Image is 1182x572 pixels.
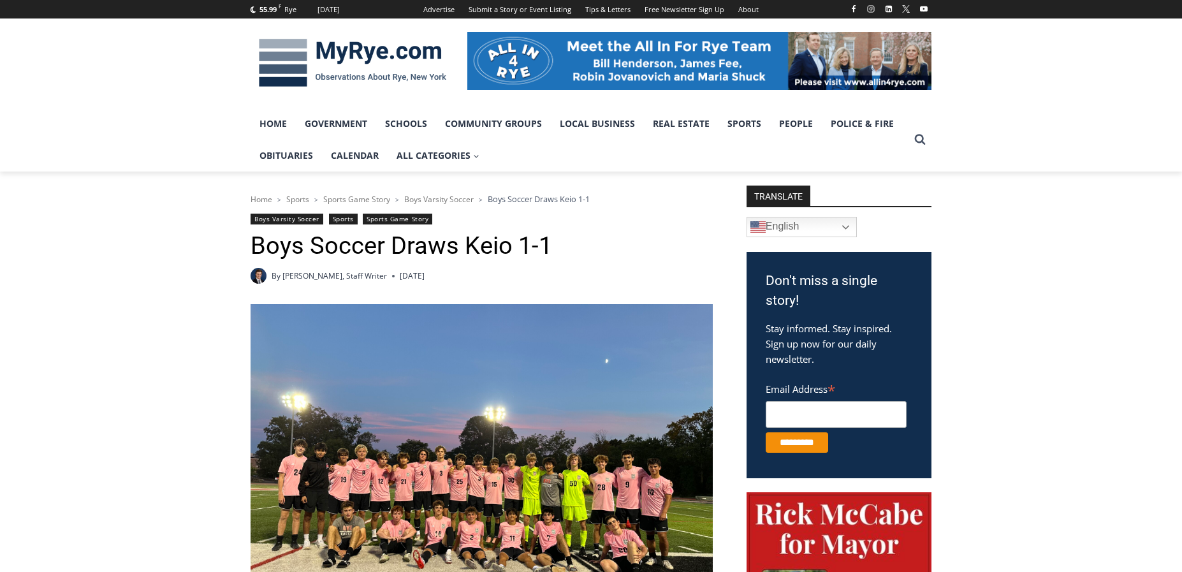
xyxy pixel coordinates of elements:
[863,1,879,17] a: Instagram
[750,219,766,235] img: en
[259,4,277,14] span: 55.99
[766,271,912,311] h3: Don't miss a single story!
[277,195,281,204] span: >
[747,217,857,237] a: English
[551,108,644,140] a: Local Business
[908,128,931,151] button: View Search Form
[644,108,719,140] a: Real Estate
[317,4,340,15] div: [DATE]
[251,268,266,284] a: Author image
[846,1,861,17] a: Facebook
[251,108,296,140] a: Home
[479,195,483,204] span: >
[286,194,309,205] a: Sports
[898,1,914,17] a: X
[284,4,296,15] div: Rye
[251,140,322,172] a: Obituaries
[376,108,436,140] a: Schools
[279,3,281,10] span: F
[436,108,551,140] a: Community Groups
[388,140,488,172] a: All Categories
[323,194,390,205] a: Sports Game Story
[766,321,912,367] p: Stay informed. Stay inspired. Sign up now for our daily newsletter.
[404,194,474,205] a: Boys Varsity Soccer
[251,268,266,284] img: Charlie Morris headshot PROFESSIONAL HEADSHOT
[251,214,323,224] a: Boys Varsity Soccer
[322,140,388,172] a: Calendar
[251,193,713,205] nav: Breadcrumbs
[719,108,770,140] a: Sports
[363,214,432,224] a: Sports Game Story
[395,195,399,204] span: >
[766,376,907,399] label: Email Address
[770,108,822,140] a: People
[251,108,908,172] nav: Primary Navigation
[488,193,590,205] span: Boys Soccer Draws Keio 1-1
[314,195,318,204] span: >
[881,1,896,17] a: Linkedin
[747,186,810,206] strong: TRANSLATE
[467,32,931,89] img: All in for Rye
[251,231,713,261] h1: Boys Soccer Draws Keio 1-1
[822,108,903,140] a: Police & Fire
[400,270,425,282] time: [DATE]
[282,270,387,281] a: [PERSON_NAME], Staff Writer
[251,194,272,205] a: Home
[296,108,376,140] a: Government
[251,30,455,96] img: MyRye.com
[272,270,281,282] span: By
[329,214,358,224] a: Sports
[397,149,479,163] span: All Categories
[916,1,931,17] a: YouTube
